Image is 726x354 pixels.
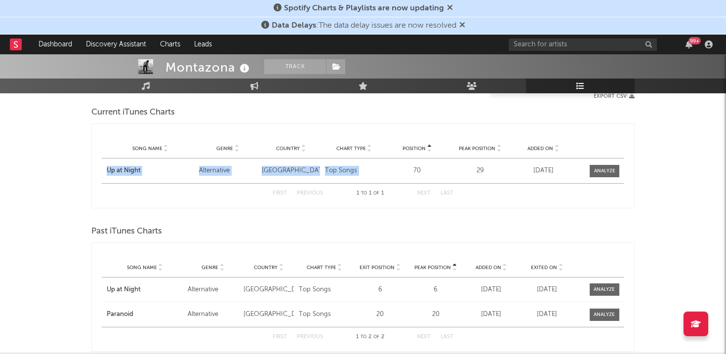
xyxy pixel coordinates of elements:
[441,334,453,340] button: Last
[107,310,183,319] a: Paranoid
[273,191,287,196] button: First
[199,166,257,176] div: Alternative
[127,265,157,271] span: Song Name
[414,265,451,271] span: Peak Position
[410,285,461,295] div: 6
[299,310,350,319] div: Top Songs
[459,146,495,152] span: Peak Position
[297,334,323,340] button: Previous
[509,39,657,51] input: Search for artists
[373,191,379,196] span: of
[522,310,572,319] div: [DATE]
[361,191,367,196] span: to
[307,265,336,271] span: Chart Type
[459,22,465,30] span: Dismiss
[531,265,557,271] span: Exited On
[527,146,553,152] span: Added On
[388,166,446,176] div: 70
[79,35,153,54] a: Discovery Assistant
[417,334,431,340] button: Next
[403,146,426,152] span: Position
[165,59,252,76] div: Montazona
[466,310,517,319] div: [DATE]
[284,4,444,12] span: Spotify Charts & Playlists are now updating
[514,166,572,176] div: [DATE]
[187,35,219,54] a: Leads
[361,335,366,339] span: to
[262,166,320,176] div: [GEOGRAPHIC_DATA]
[466,285,517,295] div: [DATE]
[188,310,239,319] div: Alternative
[243,285,294,295] div: [GEOGRAPHIC_DATA]
[476,265,501,271] span: Added On
[410,310,461,319] div: 20
[91,107,175,118] span: Current iTunes Charts
[325,166,383,176] div: Top Songs
[343,188,397,199] div: 1 1 1
[688,37,701,44] div: 99 +
[272,22,456,30] span: : The data delay issues are now resolved
[107,166,194,176] a: Up at Night
[417,191,431,196] button: Next
[272,22,316,30] span: Data Delays
[336,146,366,152] span: Chart Type
[297,191,323,196] button: Previous
[299,285,350,295] div: Top Songs
[276,146,300,152] span: Country
[216,146,233,152] span: Genre
[243,310,294,319] div: [GEOGRAPHIC_DATA]
[132,146,162,152] span: Song Name
[32,35,79,54] a: Dashboard
[343,331,397,343] div: 1 2 2
[686,40,692,48] button: 99+
[355,310,405,319] div: 20
[273,334,287,340] button: First
[153,35,187,54] a: Charts
[107,285,183,295] a: Up at Night
[451,166,510,176] div: 29
[522,285,572,295] div: [DATE]
[188,285,239,295] div: Alternative
[594,93,635,99] button: Export CSV
[355,285,405,295] div: 6
[373,335,379,339] span: of
[360,265,395,271] span: Exit Position
[264,59,326,74] button: Track
[447,4,453,12] span: Dismiss
[202,265,218,271] span: Genre
[254,265,278,271] span: Country
[441,191,453,196] button: Last
[91,226,162,237] span: Past iTunes Charts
